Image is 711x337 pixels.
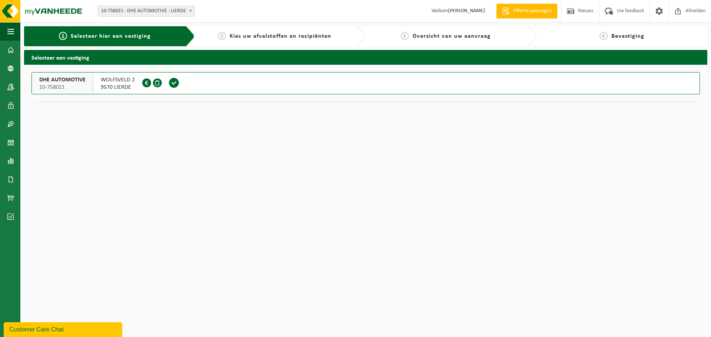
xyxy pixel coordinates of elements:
[59,32,67,40] span: 1
[230,33,331,39] span: Kies uw afvalstoffen en recipiënten
[71,33,151,39] span: Selecteer hier een vestiging
[98,6,195,17] span: 10-758021 - DHE AUTOMOTIVE - LIERDE
[4,321,124,337] iframe: chat widget
[98,6,194,16] span: 10-758021 - DHE AUTOMOTIVE - LIERDE
[600,32,608,40] span: 4
[39,76,86,84] span: DHE AUTOMOTIVE
[218,32,226,40] span: 2
[24,50,707,64] h2: Selecteer een vestiging
[448,8,485,14] strong: [PERSON_NAME]
[101,84,135,91] span: 9570 LIERDE
[611,33,644,39] span: Bevestiging
[496,4,557,18] a: Offerte aanvragen
[39,84,86,91] span: 10-758021
[511,7,554,15] span: Offerte aanvragen
[401,32,409,40] span: 3
[101,76,135,84] span: WOLFSVELD 2
[413,33,491,39] span: Overzicht van uw aanvraag
[31,72,700,94] button: DHE AUTOMOTIVE 10-758021 WOLFSVELD 29570 LIERDE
